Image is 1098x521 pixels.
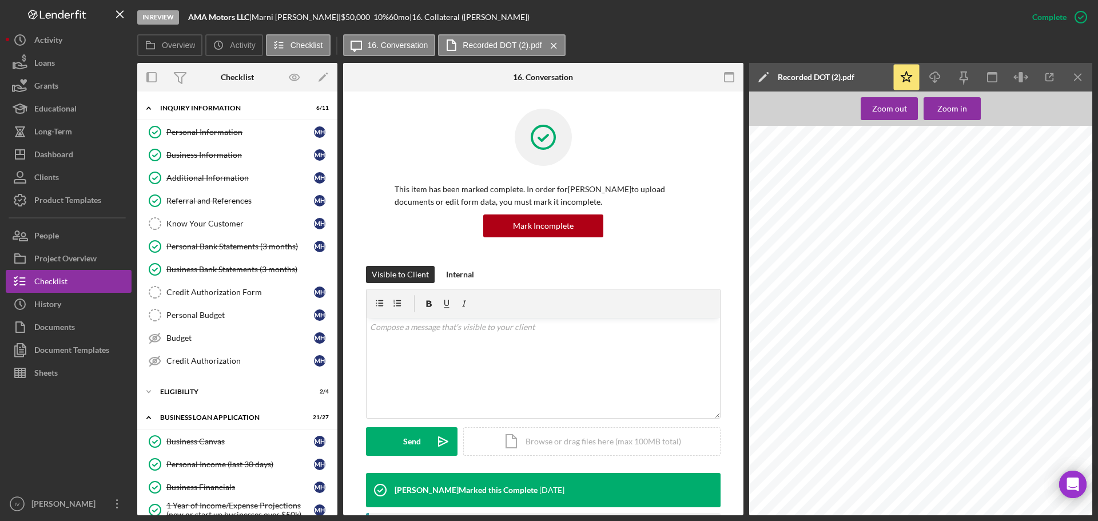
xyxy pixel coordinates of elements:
[166,483,314,492] div: Business Financials
[395,183,692,209] p: This item has been marked complete. In order for [PERSON_NAME] to upload documents or edit form d...
[252,13,341,22] div: Marni [PERSON_NAME] |
[166,460,314,469] div: Personal Income (last 30 days)
[230,41,255,50] label: Activity
[308,105,329,112] div: 6 / 11
[937,97,967,120] div: Zoom in
[314,332,325,344] div: M H
[1059,471,1087,498] div: Open Intercom Messenger
[924,97,981,120] button: Zoom in
[539,486,564,495] time: 2025-08-21 21:59
[314,172,325,184] div: M H
[314,149,325,161] div: M H
[314,309,325,321] div: M H
[463,41,542,50] label: Recorded DOT (2).pdf
[166,437,314,446] div: Business Canvas
[314,436,325,447] div: M H
[34,293,61,319] div: History
[314,504,325,516] div: M H
[160,414,300,421] div: BUSINESS LOAN APPLICATION
[143,189,332,212] a: Referral and ReferencesMH
[1021,6,1092,29] button: Complete
[34,247,97,273] div: Project Overview
[6,224,132,247] button: People
[166,150,314,160] div: Business Information
[143,430,332,453] a: Business CanvasMH
[483,214,603,237] button: Mark Incomplete
[160,105,300,112] div: INQUIRY INFORMATION
[6,166,132,189] button: Clients
[6,492,132,515] button: IV[PERSON_NAME]
[143,235,332,258] a: Personal Bank Statements (3 months)MH
[314,459,325,470] div: M H
[366,266,435,283] button: Visible to Client
[34,339,109,364] div: Document Templates
[143,453,332,476] a: Personal Income (last 30 days)MH
[403,427,421,456] div: Send
[143,327,332,349] a: BudgetMH
[162,41,195,50] label: Overview
[6,316,132,339] button: Documents
[166,128,314,137] div: Personal Information
[166,311,314,320] div: Personal Budget
[137,34,202,56] button: Overview
[6,74,132,97] button: Grants
[6,29,132,51] button: Activity
[308,388,329,395] div: 2 / 4
[166,288,314,297] div: Credit Authorization Form
[188,12,249,22] b: AMA Motors LLC
[34,270,67,296] div: Checklist
[440,266,480,283] button: Internal
[143,476,332,499] a: Business FinancialsMH
[6,293,132,316] button: History
[6,339,132,361] button: Document Templates
[291,41,323,50] label: Checklist
[143,121,332,144] a: Personal InformationMH
[34,120,72,146] div: Long-Term
[373,13,389,22] div: 10 %
[34,316,75,341] div: Documents
[166,333,314,343] div: Budget
[143,166,332,189] a: Additional InformationMH
[34,361,58,387] div: Sheets
[314,241,325,252] div: M H
[166,356,314,365] div: Credit Authorization
[6,120,132,143] button: Long-Term
[143,258,332,281] a: Business Bank Statements (3 months)
[778,73,854,82] div: Recorded DOT (2).pdf
[314,126,325,138] div: M H
[34,97,77,123] div: Educational
[6,247,132,270] button: Project Overview
[6,270,132,293] button: Checklist
[6,51,132,74] a: Loans
[143,144,332,166] a: Business InformationMH
[314,482,325,493] div: M H
[409,13,530,22] div: | 16. Collateral ([PERSON_NAME])
[166,265,331,274] div: Business Bank Statements (3 months)
[34,74,58,100] div: Grants
[513,73,573,82] div: 16. Conversation
[14,501,20,507] text: IV
[34,29,62,54] div: Activity
[6,143,132,166] a: Dashboard
[205,34,262,56] button: Activity
[343,34,436,56] button: 16. Conversation
[395,486,538,495] div: [PERSON_NAME] Marked this Complete
[6,189,132,212] button: Product Templates
[221,73,254,82] div: Checklist
[389,13,409,22] div: 60 mo
[438,34,565,56] button: Recorded DOT (2).pdf
[6,361,132,384] button: Sheets
[34,224,59,250] div: People
[143,349,332,372] a: Credit AuthorizationMH
[314,218,325,229] div: M H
